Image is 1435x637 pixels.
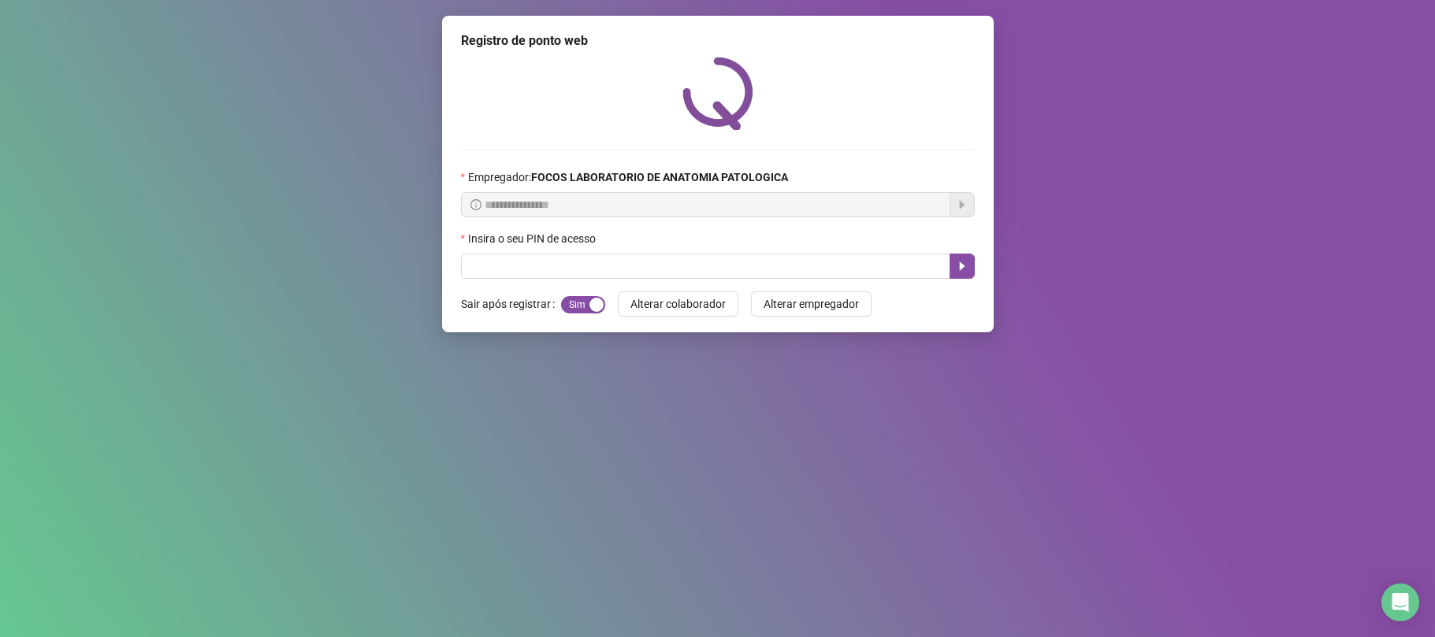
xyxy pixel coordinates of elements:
[531,171,788,183] strong: FOCOS LABORATORIO DE ANATOMIA PATOLOGICA
[1381,583,1419,621] div: Open Intercom Messenger
[470,199,481,210] span: info-circle
[618,291,738,317] button: Alterar colaborador
[630,295,726,313] span: Alterar colaborador
[461,291,561,317] label: Sair após registrar
[956,260,968,272] span: caret-right
[461,31,975,50] div: Registro de ponto web
[682,57,753,130] img: QRPoint
[468,169,788,186] span: Empregador :
[461,230,606,247] label: Insira o seu PIN de acesso
[764,295,859,313] span: Alterar empregador
[751,291,872,317] button: Alterar empregador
